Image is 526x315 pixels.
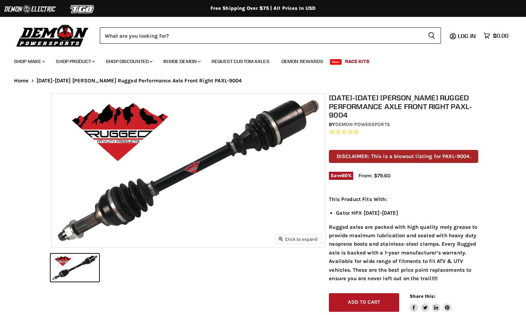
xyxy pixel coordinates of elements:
span: 60 [342,173,348,178]
a: Shop Discounted [100,54,157,69]
a: Inside Demon [158,54,205,69]
a: Log in [455,33,480,39]
a: $0.00 [480,31,512,41]
span: Rated 0.0 out of 5 stars 0 reviews [329,128,478,136]
ul: Main menu [9,51,507,69]
a: Shop Product [51,54,99,69]
span: Save % [329,172,353,179]
button: Click to expand [275,234,321,244]
div: by [329,121,478,128]
button: Search [422,27,441,44]
img: Demon Electric Logo 2 [4,2,56,16]
aside: Share this: [410,293,452,312]
span: New! [330,59,342,65]
img: 2010-2013 John Deere Rugged Performance Axle Front Right PAXL-9004 [52,94,325,247]
div: Rugged axles are packed with high quality moly grease to provide maximum lubrication and sealed w... [329,195,478,283]
h1: [DATE]-[DATE] [PERSON_NAME] Rugged Performance Axle Front Right PAXL-9004 [329,93,478,119]
a: Race Kits [340,54,375,69]
span: [DATE]-[DATE] [PERSON_NAME] Rugged Performance Axle Front Right PAXL-9004 [37,78,242,84]
a: Demon Powersports [335,121,390,127]
span: Log in [458,32,476,39]
button: Add to cart [329,293,399,312]
form: Product [100,27,441,44]
span: $0.00 [493,32,508,39]
li: Gator HPX [DATE]-[DATE] [336,209,478,217]
span: From: $79.60 [358,172,390,179]
span: Click to expand [279,237,318,242]
a: Shop Make [9,54,49,69]
a: Home [14,78,29,84]
span: Share this: [410,294,435,299]
p: DISCLAIMER: This is a blowout listing for PAXL-9004. [329,150,478,163]
img: TGB Logo 2 [56,2,109,16]
a: Request Custom Axles [206,54,275,69]
span: Add to cart [348,299,380,305]
a: Demon Rewards [276,54,329,69]
button: 2010-2013 John Deere Rugged Performance Axle Front Right PAXL-9004 thumbnail [51,254,99,282]
p: This Product Fits With: [329,195,478,203]
img: Demon Powersports [14,23,91,48]
input: Search [100,27,422,44]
